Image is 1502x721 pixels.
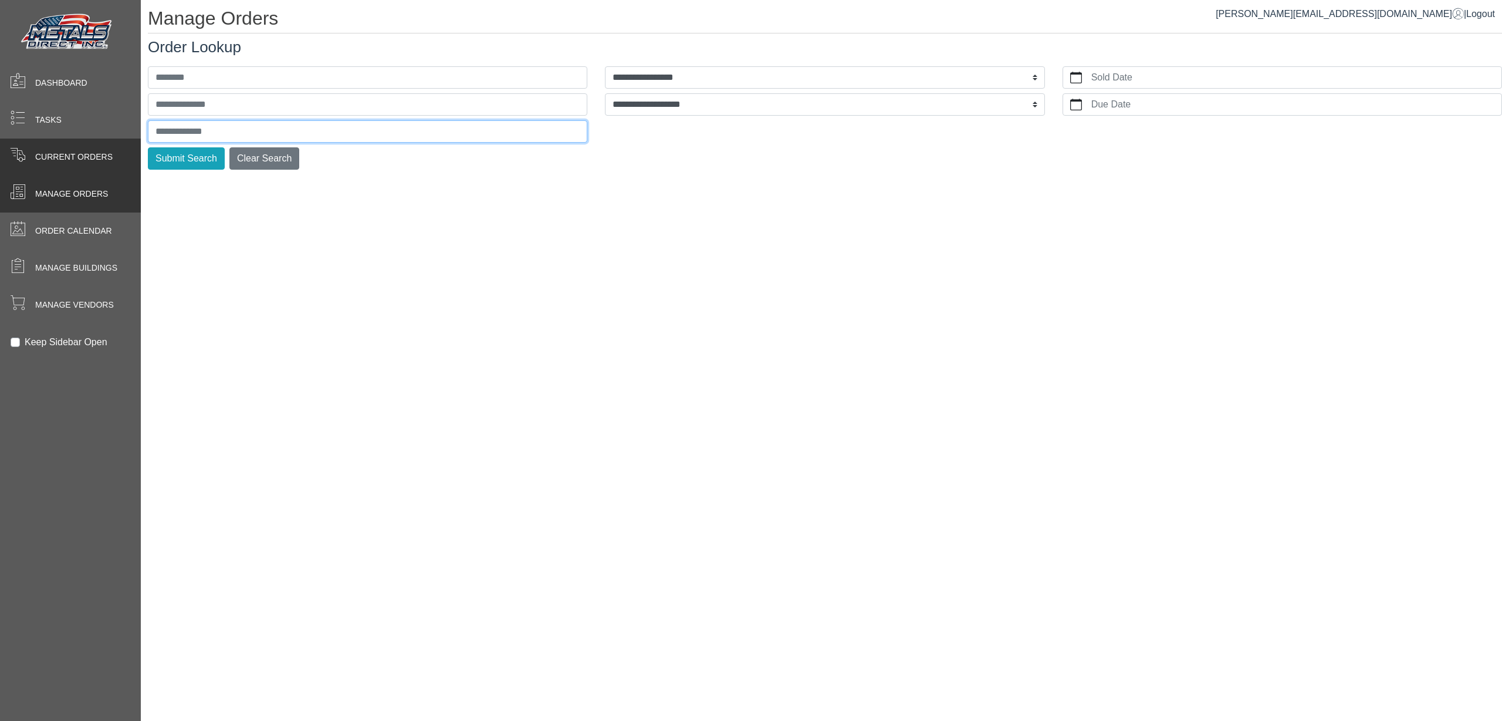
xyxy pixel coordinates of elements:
[35,188,108,200] span: Manage Orders
[1466,9,1495,19] span: Logout
[148,38,1502,56] h3: Order Lookup
[35,225,112,237] span: Order Calendar
[35,114,62,126] span: Tasks
[1089,94,1501,115] label: Due Date
[1070,72,1082,83] svg: calendar
[35,299,114,311] span: Manage Vendors
[35,262,117,274] span: Manage Buildings
[35,151,113,163] span: Current Orders
[1216,9,1464,19] a: [PERSON_NAME][EMAIL_ADDRESS][DOMAIN_NAME]
[35,77,87,89] span: Dashboard
[148,7,1502,33] h1: Manage Orders
[1070,99,1082,110] svg: calendar
[25,335,107,349] label: Keep Sidebar Open
[148,147,225,170] button: Submit Search
[18,11,117,54] img: Metals Direct Inc Logo
[1063,94,1089,115] button: calendar
[229,147,299,170] button: Clear Search
[1063,67,1089,88] button: calendar
[1089,67,1501,88] label: Sold Date
[1216,7,1495,21] div: |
